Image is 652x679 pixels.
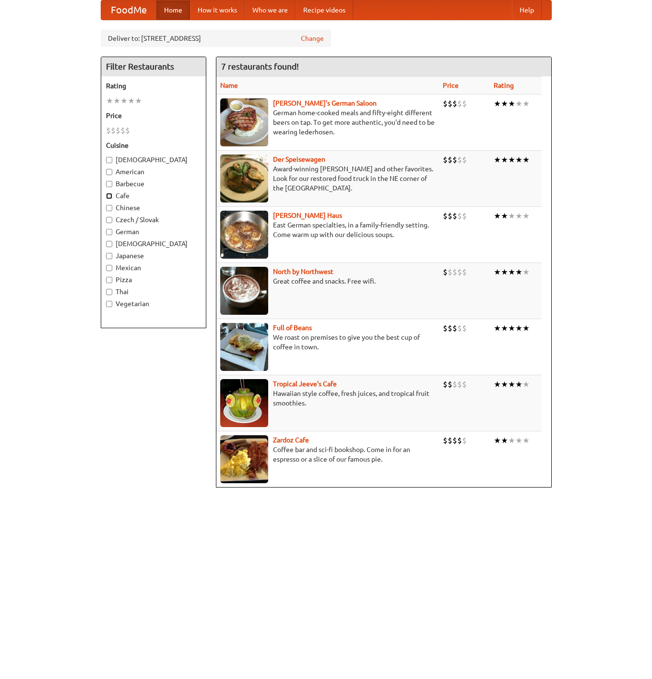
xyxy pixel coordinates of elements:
li: $ [457,435,462,446]
li: ★ [501,98,508,109]
li: ★ [508,323,515,334]
a: Price [443,82,459,89]
a: Change [301,34,324,43]
input: Barbecue [106,181,112,187]
a: [PERSON_NAME]'s German Saloon [273,99,377,107]
li: $ [457,155,462,165]
li: $ [448,323,452,334]
li: ★ [522,435,530,446]
li: ★ [494,379,501,390]
input: Chinese [106,205,112,211]
li: ★ [501,155,508,165]
li: ★ [508,379,515,390]
li: $ [443,267,448,277]
li: $ [448,211,452,221]
li: $ [448,435,452,446]
li: ★ [494,435,501,446]
label: Barbecue [106,179,201,189]
img: kohlhaus.jpg [220,211,268,259]
label: German [106,227,201,237]
label: Thai [106,287,201,297]
li: $ [111,125,116,136]
li: ★ [515,379,522,390]
li: ★ [515,267,522,277]
p: Hawaiian style coffee, fresh juices, and tropical fruit smoothies. [220,389,435,408]
li: $ [448,267,452,277]
input: Thai [106,289,112,295]
li: $ [452,323,457,334]
label: Pizza [106,275,201,285]
li: ★ [508,267,515,277]
a: Der Speisewagen [273,155,325,163]
input: Cafe [106,193,112,199]
a: Tropical Jeeve's Cafe [273,380,337,388]
li: ★ [515,323,522,334]
a: Zardoz Cafe [273,436,309,444]
a: How it works [190,0,245,20]
li: ★ [494,267,501,277]
li: $ [462,435,467,446]
p: Award-winning [PERSON_NAME] and other favorites. Look for our restored food truck in the NE corne... [220,164,435,193]
p: East German specialties, in a family-friendly setting. Come warm up with our delicious soups. [220,220,435,239]
input: [DEMOGRAPHIC_DATA] [106,157,112,163]
label: American [106,167,201,177]
li: ★ [501,435,508,446]
label: Chinese [106,203,201,213]
li: $ [462,323,467,334]
li: $ [457,379,462,390]
label: Cafe [106,191,201,201]
input: Vegetarian [106,301,112,307]
a: Name [220,82,238,89]
input: German [106,229,112,235]
label: [DEMOGRAPHIC_DATA] [106,239,201,249]
a: Full of Beans [273,324,312,332]
p: German home-cooked meals and fifty-eight different beers on tap. To get more authentic, you'd nee... [220,108,435,137]
div: Deliver to: [STREET_ADDRESS] [101,30,331,47]
b: North by Northwest [273,268,333,275]
label: [DEMOGRAPHIC_DATA] [106,155,201,165]
li: $ [443,323,448,334]
li: ★ [508,98,515,109]
li: ★ [522,379,530,390]
li: ★ [508,211,515,221]
li: $ [457,98,462,109]
li: $ [452,98,457,109]
li: ★ [501,323,508,334]
a: Who we are [245,0,296,20]
img: zardoz.jpg [220,435,268,483]
li: ★ [515,435,522,446]
li: ★ [501,211,508,221]
li: ★ [494,155,501,165]
input: Pizza [106,277,112,283]
p: We roast on premises to give you the best cup of coffee in town. [220,333,435,352]
li: $ [448,98,452,109]
li: $ [443,155,448,165]
b: [PERSON_NAME] Haus [273,212,342,219]
li: $ [116,125,120,136]
a: FoodMe [101,0,156,20]
li: ★ [501,267,508,277]
label: Mexican [106,263,201,273]
li: ★ [522,211,530,221]
li: $ [462,211,467,221]
ng-pluralize: 7 restaurants found! [221,62,299,71]
li: ★ [494,211,501,221]
li: ★ [494,98,501,109]
li: ★ [515,98,522,109]
img: speisewagen.jpg [220,155,268,203]
p: Coffee bar and sci-fi bookshop. Come in for an espresso or a slice of our famous pie. [220,445,435,464]
input: Mexican [106,265,112,271]
h5: Rating [106,81,201,91]
h4: Filter Restaurants [101,57,206,76]
input: [DEMOGRAPHIC_DATA] [106,241,112,247]
img: esthers.jpg [220,98,268,146]
a: Recipe videos [296,0,353,20]
h5: Price [106,111,201,120]
a: Rating [494,82,514,89]
li: ★ [501,379,508,390]
img: jeeves.jpg [220,379,268,427]
input: Japanese [106,253,112,259]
